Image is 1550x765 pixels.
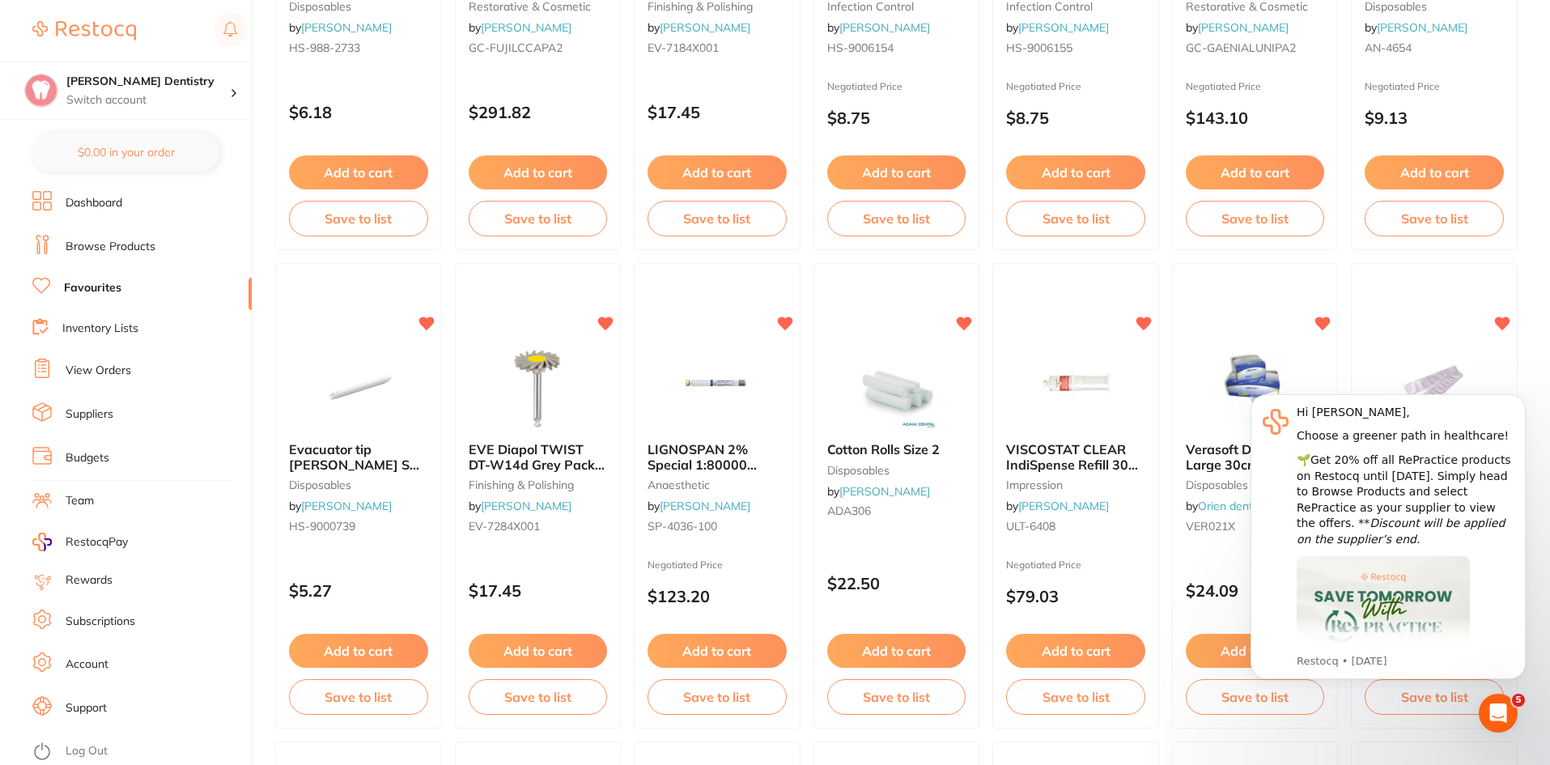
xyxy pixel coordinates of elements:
p: $9.13 [1365,108,1504,127]
small: disposables [1186,478,1325,491]
button: Save to list [827,679,966,715]
button: Add to cart [648,634,787,668]
a: Log Out [66,743,108,759]
button: $0.00 in your order [32,133,219,172]
small: disposables [827,464,966,477]
img: Restocq Logo [32,21,136,40]
span: by [648,499,750,513]
span: AN-4654 [1365,40,1412,55]
span: by [469,20,571,35]
a: [PERSON_NAME] [1018,499,1109,513]
a: Orien dental [1198,499,1262,513]
span: by [1006,499,1109,513]
span: by [648,20,750,35]
button: Add to cart [289,155,428,189]
iframe: Intercom notifications message [1226,380,1550,689]
span: by [827,484,930,499]
span: by [1365,20,1467,35]
small: disposables [289,478,428,491]
b: EVE Diapol TWIST DT-W14d Grey Pack of 1 [469,442,608,472]
button: Add to cart [827,634,966,668]
b: VISCOSTAT CLEAR IndiSpense Refill 30ml IndiSpense Syringe [1006,442,1145,472]
small: Negotiated Price [1006,559,1145,571]
span: by [289,499,392,513]
span: by [469,499,571,513]
a: Budgets [66,450,109,466]
h4: Ashmore Dentistry [66,74,230,90]
small: Negotiated Price [1006,81,1145,92]
a: Favourites [64,280,121,296]
small: Negotiated Price [1365,81,1504,92]
span: EV-7284X001 [469,519,540,533]
a: [PERSON_NAME] [1018,20,1109,35]
p: $17.45 [469,581,608,600]
button: Save to list [1365,201,1504,236]
small: Negotiated Price [648,559,787,571]
button: Add to cart [1186,155,1325,189]
small: impression [1006,478,1145,491]
a: [PERSON_NAME] [301,20,392,35]
a: [PERSON_NAME] [301,499,392,513]
span: by [1186,499,1262,513]
p: $6.18 [289,103,428,121]
a: [PERSON_NAME] [481,499,571,513]
button: Save to list [648,201,787,236]
span: by [1006,20,1109,35]
span: LIGNOSPAN 2% Special 1:80000 [MEDICAL_DATA] 2.2ml 2xBox 50 Blue [648,441,774,502]
button: Save to list [1006,679,1145,715]
span: SP-4036-100 [648,519,717,533]
img: Evacuator tip HENRY SCHEIN S curve Vented 1 side 100 pk [306,348,411,429]
span: Cotton Rolls Size 2 [827,441,940,457]
button: Add to cart [469,155,608,189]
a: Browse Products [66,239,155,255]
a: Rewards [66,572,113,589]
span: by [1186,20,1289,35]
span: RestocqPay [66,534,128,550]
iframe: Intercom live chat [1479,694,1518,733]
span: HS-9000739 [289,519,355,533]
span: Verasoft Dry Wipes Large 30cm x 60cm, Box of 100 [1186,441,1319,487]
button: Add to cart [648,155,787,189]
img: EVE Diapol TWIST DT-W14d Grey Pack of 1 [485,348,590,429]
button: Add to cart [827,155,966,189]
button: Save to list [1006,201,1145,236]
a: [PERSON_NAME] [839,484,930,499]
p: $79.03 [1006,587,1145,606]
button: Add to cart [1186,634,1325,668]
p: $8.75 [827,108,966,127]
button: Save to list [1186,679,1325,715]
a: Dashboard [66,195,122,211]
a: RestocqPay [32,533,128,551]
span: HS-9006155 [1006,40,1072,55]
button: Save to list [1365,679,1504,715]
a: [PERSON_NAME] [481,20,571,35]
span: by [289,20,392,35]
button: Save to list [648,679,787,715]
span: GC-FUJILCCAPA2 [469,40,563,55]
a: Suppliers [66,406,113,423]
button: Save to list [469,201,608,236]
span: EV-7184X001 [648,40,719,55]
a: Subscriptions [66,614,135,630]
a: [PERSON_NAME] [839,20,930,35]
button: Save to list [1186,201,1325,236]
p: $291.82 [469,103,608,121]
span: ADA306 [827,504,871,518]
p: $24.09 [1186,581,1325,600]
span: VISCOSTAT CLEAR IndiSpense Refill 30ml IndiSpense Syringe [1006,441,1143,487]
button: Add to cart [1365,155,1504,189]
a: Team [66,493,94,509]
small: anaesthetic [648,478,787,491]
p: Switch account [66,92,230,108]
p: $123.20 [648,587,787,606]
p: $8.75 [1006,108,1145,127]
button: Save to list [827,201,966,236]
a: Account [66,657,108,673]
